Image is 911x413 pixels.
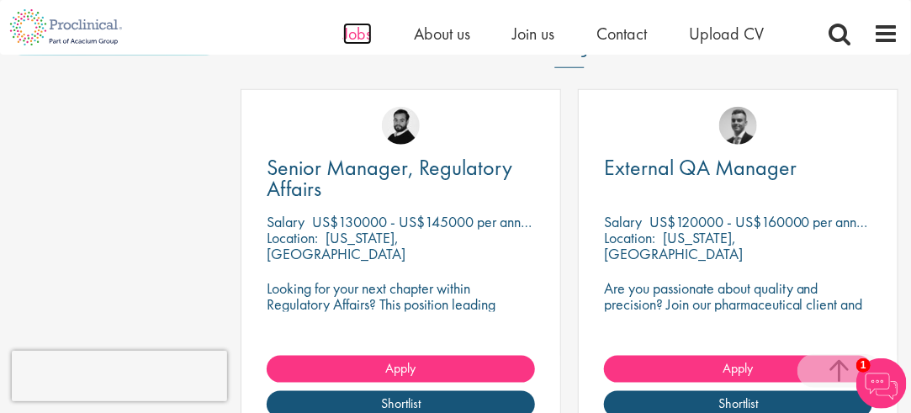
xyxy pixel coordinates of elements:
[267,356,535,383] a: Apply
[723,359,753,377] span: Apply
[267,228,318,247] span: Location:
[267,212,305,231] span: Salary
[604,356,872,383] a: Apply
[689,23,764,45] a: Upload CV
[604,228,655,247] span: Location:
[343,23,372,45] a: Jobs
[649,212,874,231] p: US$120000 - US$160000 per annum
[604,212,642,231] span: Salary
[719,107,757,145] img: Alex Bill
[414,23,470,45] a: About us
[856,358,871,373] span: 1
[604,280,872,344] p: Are you passionate about quality and precision? Join our pharmaceutical client and help ensure to...
[382,107,420,145] img: Nick Walker
[596,23,647,45] a: Contact
[604,157,872,178] a: External QA Manager
[604,228,743,263] p: [US_STATE], [GEOGRAPHIC_DATA]
[12,351,227,401] iframe: reCAPTCHA
[267,157,535,199] a: Senior Manager, Regulatory Affairs
[512,23,554,45] a: Join us
[312,212,538,231] p: US$130000 - US$145000 per annum
[385,359,416,377] span: Apply
[267,153,512,203] span: Senior Manager, Regulatory Affairs
[856,358,907,409] img: Chatbot
[267,228,405,263] p: [US_STATE], [GEOGRAPHIC_DATA]
[604,153,797,182] span: External QA Manager
[267,280,535,344] p: Looking for your next chapter within Regulatory Affairs? This position leading projects and worki...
